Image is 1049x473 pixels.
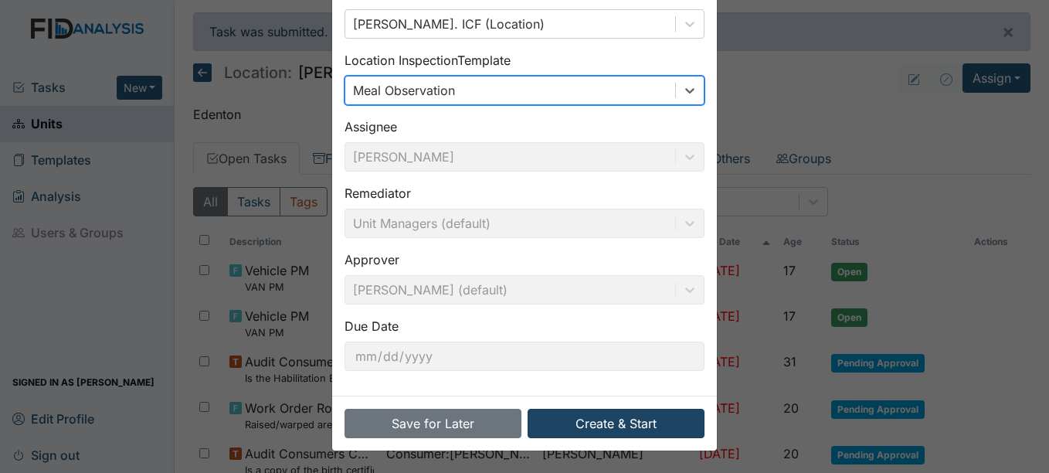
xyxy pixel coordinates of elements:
button: Save for Later [345,409,521,438]
label: Assignee [345,117,397,136]
label: Approver [345,250,399,269]
label: Remediator [345,184,411,202]
label: Due Date [345,317,399,335]
label: Location Inspection Template [345,51,511,70]
div: Meal Observation [353,81,455,100]
button: Create & Start [528,409,704,438]
div: [PERSON_NAME]. ICF (Location) [353,15,545,33]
